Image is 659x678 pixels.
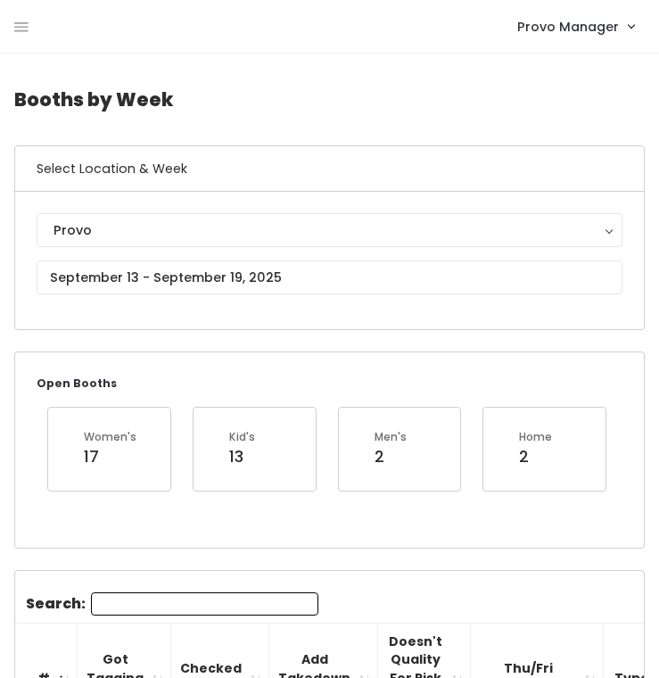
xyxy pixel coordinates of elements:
input: Search: [91,592,318,616]
div: 2 [375,445,407,468]
small: Open Booths [37,376,117,391]
a: Provo Manager [499,7,652,45]
div: 13 [229,445,255,468]
div: Provo [54,220,605,240]
span: Provo Manager [517,17,619,37]
div: 2 [519,445,552,468]
h6: Select Location & Week [15,146,644,192]
div: Women's [84,429,136,445]
div: Home [519,429,552,445]
h4: Booths by Week [14,75,645,124]
div: Men's [375,429,407,445]
div: Kid's [229,429,255,445]
input: September 13 - September 19, 2025 [37,260,622,294]
label: Search: [26,592,318,616]
div: 17 [84,445,136,468]
button: Provo [37,213,622,247]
